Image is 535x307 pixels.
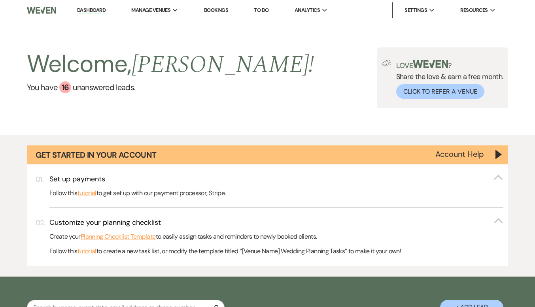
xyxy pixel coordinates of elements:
div: 16 [59,81,71,93]
span: Resources [460,6,488,14]
a: To Do [254,7,268,13]
p: Create your to easily assign tasks and reminders to newly booked clients. [49,232,503,242]
span: Analytics [295,6,320,14]
p: Follow this to get set up with our payment processor, Stripe. [49,188,503,198]
button: Customize your planning checklist [49,218,503,228]
h1: Get Started in Your Account [36,149,157,160]
span: Manage Venues [131,6,170,14]
img: weven-logo-green.svg [413,60,448,68]
a: Bookings [204,7,229,13]
a: Planning Checklist Template [81,232,156,242]
img: Weven Logo [27,2,57,19]
p: Follow this to create a new task list, or modify the template titled “[Venue Name] Wedding Planni... [49,246,503,256]
a: You have 16 unanswered leads. [27,81,314,93]
button: Account Help [435,150,484,158]
img: loud-speaker-illustration.svg [382,60,391,66]
a: tutorial [78,246,96,256]
button: Click to Refer a Venue [396,84,484,99]
h3: Set up payments [49,174,105,184]
button: Set up payments [49,174,503,184]
span: Settings [405,6,427,14]
div: Share the love & earn a free month. [391,60,504,99]
h2: Welcome, [27,47,314,81]
h3: Customize your planning checklist [49,218,161,228]
a: Dashboard [77,7,106,14]
p: Love ? [396,60,504,69]
a: tutorial [78,188,96,198]
span: [PERSON_NAME] ! [132,47,314,83]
